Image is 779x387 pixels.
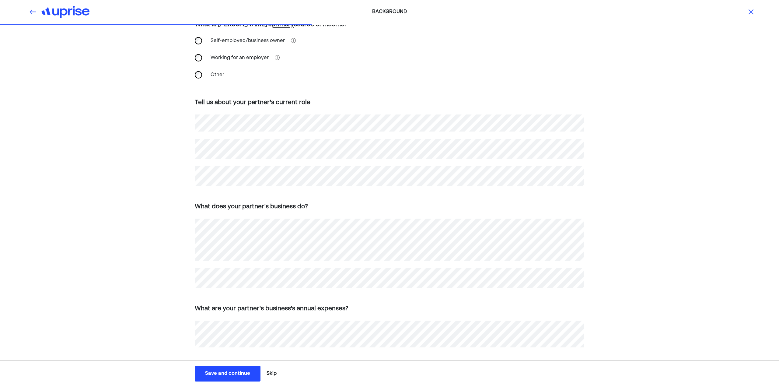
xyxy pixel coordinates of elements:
b: Tell us about your partner's current role [195,100,310,106]
button: Skip [264,366,279,381]
b: What does your partner's business do? [195,204,308,210]
b: What is [PERSON_NAME]'s source of income? [195,22,348,28]
div: Save and continue [205,370,250,377]
button: Save and continue [195,366,260,382]
span: primary [271,22,294,28]
div: Self-employed/business owner [207,33,288,48]
b: What are your partner's business's annual expenses? [195,306,348,312]
div: BACKGROUND [269,8,510,16]
div: Other [207,68,228,82]
div: Working for an employer [207,51,272,65]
